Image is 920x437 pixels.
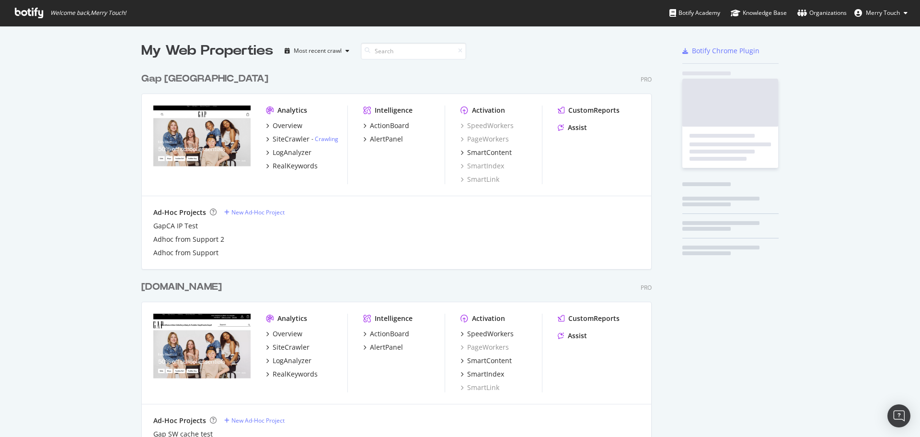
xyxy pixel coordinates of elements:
[641,75,652,83] div: Pro
[266,121,302,130] a: Overview
[460,121,514,130] a: SpeedWorkers
[460,134,509,144] a: PageWorkers
[467,356,512,366] div: SmartContent
[363,329,409,339] a: ActionBoard
[568,331,587,341] div: Assist
[460,356,512,366] a: SmartContent
[558,331,587,341] a: Assist
[887,404,910,427] div: Open Intercom Messenger
[847,5,915,21] button: Merry Touch
[141,72,272,86] a: Gap [GEOGRAPHIC_DATA]
[472,314,505,323] div: Activation
[141,72,268,86] div: Gap [GEOGRAPHIC_DATA]
[266,161,318,171] a: RealKeywords
[153,416,206,425] div: Ad-Hoc Projects
[370,134,403,144] div: AlertPanel
[266,343,310,352] a: SiteCrawler
[361,43,466,59] input: Search
[797,8,847,18] div: Organizations
[277,314,307,323] div: Analytics
[224,208,285,216] a: New Ad-Hoc Project
[375,314,413,323] div: Intelligence
[273,148,311,157] div: LogAnalyzer
[266,148,311,157] a: LogAnalyzer
[460,343,509,352] a: PageWorkers
[460,175,499,184] a: SmartLink
[153,106,251,183] img: Gapcanada.ca
[315,135,338,143] a: Crawling
[50,9,126,17] span: Welcome back, Merry Touch !
[231,416,285,425] div: New Ad-Hoc Project
[460,383,499,392] a: SmartLink
[273,121,302,130] div: Overview
[224,416,285,425] a: New Ad-Hoc Project
[682,46,759,56] a: Botify Chrome Plugin
[273,369,318,379] div: RealKeywords
[266,134,338,144] a: SiteCrawler- Crawling
[311,135,338,143] div: -
[141,41,273,60] div: My Web Properties
[141,280,226,294] a: [DOMAIN_NAME]
[153,235,224,244] a: Adhoc from Support 2
[153,221,198,231] a: GapCA IP Test
[370,343,403,352] div: AlertPanel
[460,148,512,157] a: SmartContent
[375,106,413,115] div: Intelligence
[467,148,512,157] div: SmartContent
[266,329,302,339] a: Overview
[558,314,620,323] a: CustomReports
[363,134,403,144] a: AlertPanel
[568,314,620,323] div: CustomReports
[266,369,318,379] a: RealKeywords
[460,369,504,379] a: SmartIndex
[370,121,409,130] div: ActionBoard
[370,329,409,339] div: ActionBoard
[277,106,307,115] div: Analytics
[294,48,342,54] div: Most recent crawl
[467,369,504,379] div: SmartIndex
[866,9,900,17] span: Merry Touch
[460,161,504,171] a: SmartIndex
[460,329,514,339] a: SpeedWorkers
[472,106,505,115] div: Activation
[568,123,587,132] div: Assist
[153,208,206,217] div: Ad-Hoc Projects
[692,46,759,56] div: Botify Chrome Plugin
[273,343,310,352] div: SiteCrawler
[273,134,310,144] div: SiteCrawler
[273,161,318,171] div: RealKeywords
[231,208,285,216] div: New Ad-Hoc Project
[281,43,353,59] button: Most recent crawl
[363,343,403,352] a: AlertPanel
[363,121,409,130] a: ActionBoard
[273,356,311,366] div: LogAnalyzer
[669,8,720,18] div: Botify Academy
[558,106,620,115] a: CustomReports
[141,280,222,294] div: [DOMAIN_NAME]
[558,123,587,132] a: Assist
[641,283,652,292] div: Pro
[568,106,620,115] div: CustomReports
[273,329,302,339] div: Overview
[153,314,251,391] img: Gap.com
[266,356,311,366] a: LogAnalyzer
[153,248,218,258] a: Adhoc from Support
[731,8,787,18] div: Knowledge Base
[467,329,514,339] div: SpeedWorkers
